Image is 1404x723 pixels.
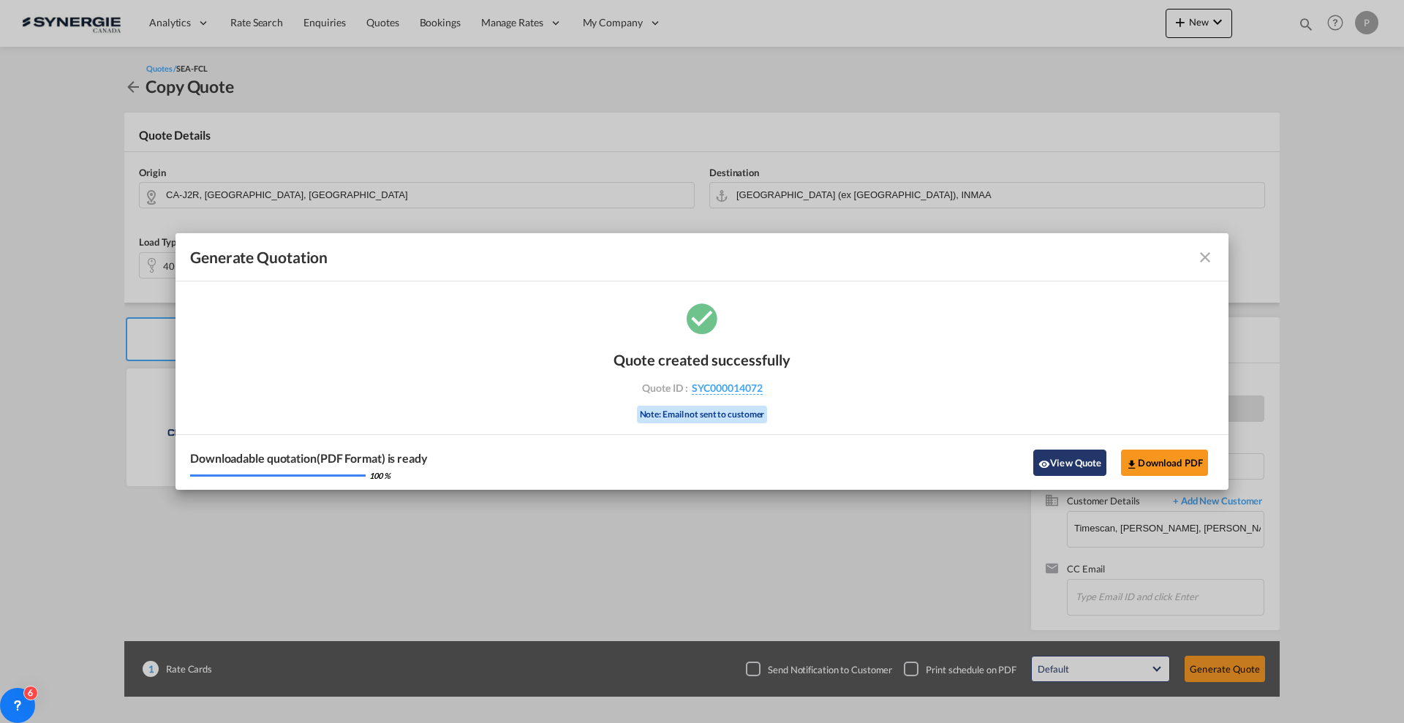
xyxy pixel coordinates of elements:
span: Generate Quotation [190,248,328,267]
span: SYC000014072 [692,382,763,395]
button: Download PDF [1121,450,1208,476]
md-icon: icon-eye [1038,458,1050,470]
button: icon-eyeView Quote [1033,450,1106,476]
md-dialog: Generate Quotation Quote ... [175,233,1228,491]
md-icon: icon-checkbox-marked-circle [684,300,720,336]
div: Downloadable quotation(PDF Format) is ready [190,450,428,466]
div: Quote ID : [617,382,787,395]
md-icon: icon-close fg-AAA8AD cursor m-0 [1196,249,1214,266]
div: Note: Email not sent to customer [637,406,768,424]
md-icon: icon-download [1126,458,1138,470]
div: 100 % [369,470,390,481]
div: Quote created successfully [614,351,790,368]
